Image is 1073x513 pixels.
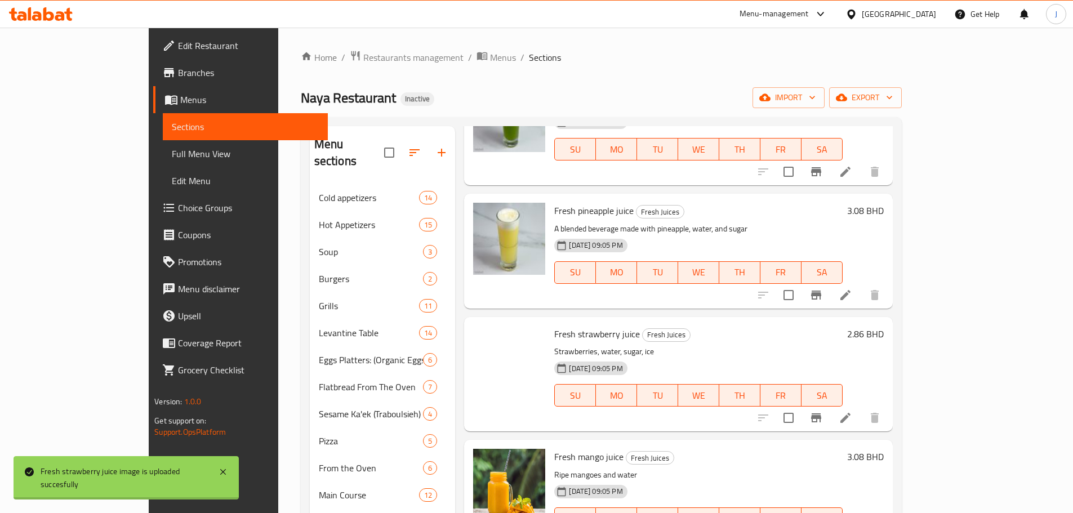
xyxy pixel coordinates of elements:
[310,346,456,373] div: Eggs Platters: (Organic Eggs)6
[719,384,760,407] button: TH
[559,264,591,280] span: SU
[319,299,419,313] div: Grills
[178,363,319,377] span: Grocery Checklist
[626,452,674,465] span: Fresh Juices
[178,228,319,242] span: Coupons
[637,261,678,284] button: TU
[740,7,809,21] div: Menu-management
[678,261,719,284] button: WE
[184,394,202,409] span: 1.0.0
[760,261,802,284] button: FR
[400,94,434,104] span: Inactive
[424,409,437,420] span: 4
[319,407,424,421] span: Sesame Ka'ek (Traboulsieh)
[310,211,456,238] div: Hot Appetizers15
[838,91,893,105] span: export
[154,425,226,439] a: Support.OpsPlatform
[178,201,319,215] span: Choice Groups
[683,264,715,280] span: WE
[806,264,838,280] span: SA
[554,448,624,465] span: Fresh mango juice
[600,264,633,280] span: MO
[802,384,843,407] button: SA
[420,193,437,203] span: 14
[301,50,902,65] nav: breadcrumb
[178,336,319,350] span: Coverage Report
[564,240,627,251] span: [DATE] 09:05 PM
[490,51,516,64] span: Menus
[554,222,842,236] p: A blended beverage made with pineapple, water, and sugar
[596,384,637,407] button: MO
[642,387,674,404] span: TU
[839,411,852,425] a: Edit menu item
[806,387,838,404] span: SA
[319,353,424,367] span: Eggs Platters: (Organic Eggs)
[554,325,640,342] span: Fresh strawberry juice
[1055,8,1057,20] span: J
[861,404,888,431] button: delete
[554,261,596,284] button: SU
[401,139,428,166] span: Sort sections
[636,206,684,218] span: Fresh Juices
[178,66,319,79] span: Branches
[310,319,456,346] div: Levantine Table14
[419,191,437,204] div: items
[314,136,385,169] h2: Menu sections
[861,282,888,309] button: delete
[642,141,674,158] span: TU
[564,363,627,374] span: [DATE] 09:05 PM
[163,167,328,194] a: Edit Menu
[777,406,800,430] span: Select to update
[637,138,678,160] button: TU
[310,373,456,400] div: Flatbread From The Oven7
[153,32,328,59] a: Edit Restaurant
[319,380,424,394] span: Flatbread From The Oven
[172,120,319,133] span: Sections
[423,461,437,475] div: items
[153,221,328,248] a: Coupons
[637,384,678,407] button: TU
[777,160,800,184] span: Select to update
[154,413,206,428] span: Get support on:
[839,165,852,179] a: Edit menu item
[477,50,516,65] a: Menus
[765,387,797,404] span: FR
[319,218,419,231] div: Hot Appetizers
[153,329,328,356] a: Coverage Report
[520,51,524,64] li: /
[861,158,888,185] button: delete
[310,265,456,292] div: Burgers2
[178,282,319,296] span: Menu disclaimer
[420,490,437,501] span: 12
[683,387,715,404] span: WE
[473,203,545,275] img: Fresh pineapple juice
[428,139,455,166] button: Add section
[724,264,756,280] span: TH
[683,141,715,158] span: WE
[847,449,884,465] h6: 3.08 BHD
[180,93,319,106] span: Menus
[424,463,437,474] span: 6
[424,355,437,365] span: 6
[423,434,437,448] div: items
[319,488,419,502] span: Main Course
[153,248,328,275] a: Promotions
[554,468,842,482] p: Ripe mangoes and water
[153,59,328,86] a: Branches
[626,451,674,465] div: Fresh Juices
[529,51,561,64] span: Sections
[802,138,843,160] button: SA
[642,264,674,280] span: TU
[350,50,464,65] a: Restaurants management
[724,387,756,404] span: TH
[765,141,797,158] span: FR
[678,138,719,160] button: WE
[424,382,437,392] span: 7
[806,141,838,158] span: SA
[803,404,830,431] button: Branch-specific-item
[803,158,830,185] button: Branch-specific-item
[642,328,691,342] div: Fresh Juices
[420,301,437,311] span: 11
[153,194,328,221] a: Choice Groups
[310,427,456,454] div: Pizza5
